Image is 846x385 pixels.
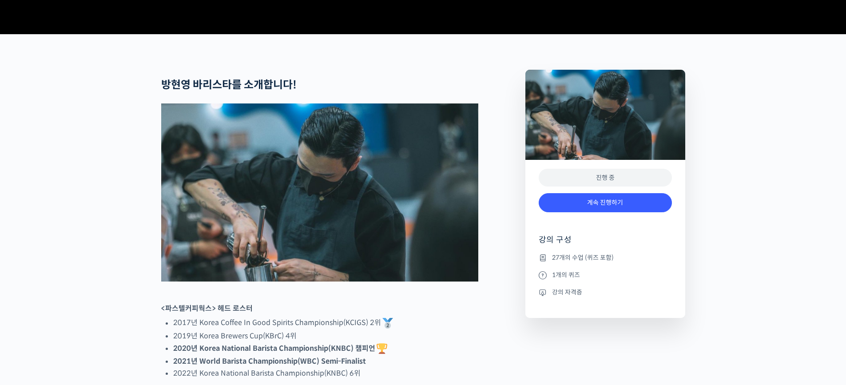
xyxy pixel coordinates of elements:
li: 2022년 Korea National Barista Championship(KNBC) 6위 [173,367,478,379]
li: 27개의 수업 (퀴즈 포함) [539,252,672,263]
strong: 2021년 World Barista Championship(WBC) Semi-Finalist [173,357,366,366]
strong: 방현영 바리스타를 소개합니다 [161,78,293,91]
li: 1개의 퀴즈 [539,270,672,280]
span: 설정 [137,295,148,302]
a: 계속 진행하기 [539,193,672,212]
li: 2017년 Korea Coffee In Good Spirits Championship(KCIGS) 2위 [173,317,478,330]
img: 🏆 [377,343,387,354]
div: 진행 중 [539,169,672,187]
strong: 2020년 Korea National Barista Championship(KNBC) 챔피언 [173,344,389,353]
h4: 강의 구성 [539,234,672,252]
a: 대화 [59,282,115,304]
h2: ! [161,79,478,91]
li: 2019년 Korea Brewers Cup(KBrC) 4위 [173,330,478,342]
img: 🥈 [382,318,393,329]
li: 강의 자격증 [539,287,672,298]
span: 홈 [28,295,33,302]
a: 홈 [3,282,59,304]
a: 설정 [115,282,171,304]
strong: <파스텔커피웍스> 헤드 로스터 [161,304,253,313]
span: 대화 [81,295,92,302]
